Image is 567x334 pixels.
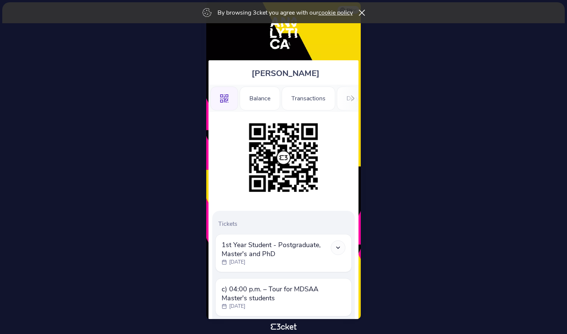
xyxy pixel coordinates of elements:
span: [PERSON_NAME] [252,68,319,79]
span: c) 04:00 p.m. – Tour for MDSAA Master's students [222,285,345,303]
a: Balance [240,94,280,102]
a: Transactions [282,94,335,102]
p: [DATE] [229,303,245,310]
p: Tickets [218,220,352,228]
img: 92f34588b75d47ec8529d08f105e5342.png [245,119,322,196]
div: Balance [240,86,280,110]
span: 1st Year Student - Postgraduate, Master's and PhD [222,240,331,258]
p: [DATE] [229,258,245,266]
div: Transactions [282,86,335,110]
a: cookie policy [318,9,353,17]
img: Analytica Fest 2025 - Sep 6th [260,10,307,57]
p: By browsing 3cket you agree with our [217,9,353,17]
